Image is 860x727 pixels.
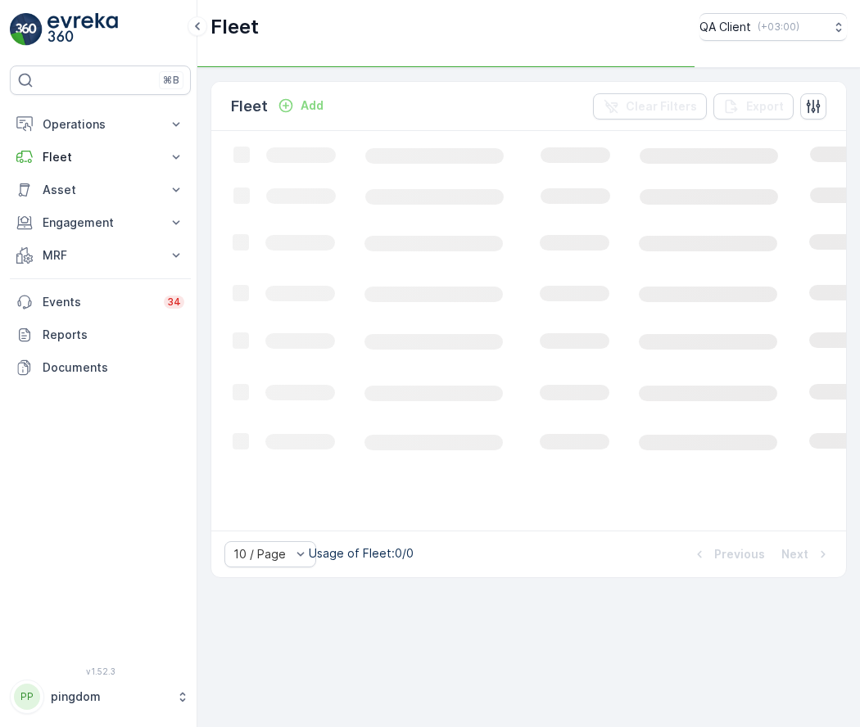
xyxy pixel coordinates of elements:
[231,95,268,118] p: Fleet
[10,141,191,174] button: Fleet
[43,116,158,133] p: Operations
[43,214,158,231] p: Engagement
[10,174,191,206] button: Asset
[10,206,191,239] button: Engagement
[626,98,697,115] p: Clear Filters
[10,318,191,351] a: Reports
[43,149,158,165] p: Fleet
[746,98,784,115] p: Export
[210,14,259,40] p: Fleet
[10,680,191,714] button: PPpingdom
[309,545,414,562] p: Usage of Fleet : 0/0
[167,296,181,309] p: 34
[714,546,765,562] p: Previous
[301,97,324,114] p: Add
[43,247,158,264] p: MRF
[10,351,191,384] a: Documents
[48,13,118,46] img: logo_light-DOdMpM7g.png
[43,359,184,376] p: Documents
[10,286,191,318] a: Events34
[271,96,330,115] button: Add
[10,13,43,46] img: logo
[43,294,154,310] p: Events
[10,666,191,676] span: v 1.52.3
[10,108,191,141] button: Operations
[699,19,751,35] p: QA Client
[593,93,707,120] button: Clear Filters
[758,20,799,34] p: ( +03:00 )
[780,544,833,564] button: Next
[10,239,191,272] button: MRF
[781,546,808,562] p: Next
[713,93,794,120] button: Export
[163,74,179,87] p: ⌘B
[43,182,158,198] p: Asset
[699,13,847,41] button: QA Client(+03:00)
[14,684,40,710] div: PP
[690,544,767,564] button: Previous
[51,689,168,705] p: pingdom
[43,327,184,343] p: Reports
